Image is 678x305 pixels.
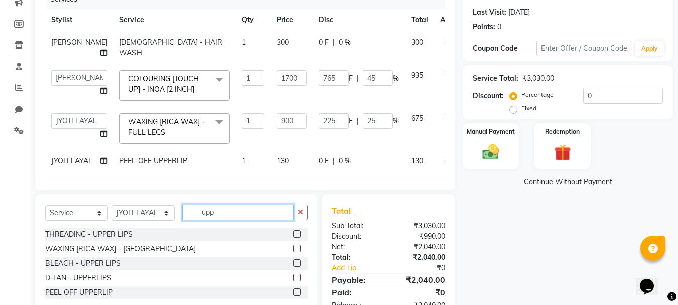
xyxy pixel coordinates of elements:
[497,22,501,32] div: 0
[521,104,536,113] label: Fixed
[339,37,351,48] span: 0 %
[393,73,399,84] span: %
[473,22,495,32] div: Points:
[508,7,530,18] div: [DATE]
[277,156,289,165] span: 130
[319,156,329,166] span: 0 F
[119,38,222,57] span: [DEMOGRAPHIC_DATA] - HAIR WASH
[388,274,453,286] div: ₹2,040.00
[411,71,423,80] span: 935
[388,231,453,242] div: ₹990.00
[182,205,294,220] input: Search or Scan
[324,231,388,242] div: Discount:
[51,38,107,47] span: [PERSON_NAME]
[236,9,270,31] th: Qty
[119,156,187,165] span: PEEL OFF UPPERLIP
[324,252,388,263] div: Total:
[399,263,453,273] div: ₹0
[545,127,580,136] label: Redemption
[467,127,515,136] label: Manual Payment
[45,244,196,254] div: WAXING [RICA WAX] - [GEOGRAPHIC_DATA]
[242,156,246,165] span: 1
[522,73,554,84] div: ₹3,030.00
[45,229,133,240] div: THREADING - UPPER LIPS
[194,85,199,94] a: x
[324,263,399,273] a: Add Tip
[405,9,434,31] th: Total
[388,221,453,231] div: ₹3,030.00
[349,116,353,126] span: F
[332,206,355,216] span: Total
[324,286,388,298] div: Paid:
[242,38,246,47] span: 1
[45,273,111,283] div: D-TAN - UPPERLIPS
[411,156,423,165] span: 130
[113,9,236,31] th: Service
[324,242,388,252] div: Net:
[128,117,205,137] span: WAXING [RICA WAX] - FULL LEGS
[277,38,289,47] span: 300
[473,7,506,18] div: Last Visit:
[349,73,353,84] span: F
[473,73,518,84] div: Service Total:
[319,37,329,48] span: 0 F
[324,221,388,231] div: Sub Total:
[357,73,359,84] span: |
[521,90,554,99] label: Percentage
[45,287,113,298] div: PEEL OFF UPPERLIP
[270,9,313,31] th: Price
[333,156,335,166] span: |
[549,142,576,163] img: _gift.svg
[333,37,335,48] span: |
[477,142,504,161] img: _cash.svg
[313,9,405,31] th: Disc
[388,242,453,252] div: ₹2,040.00
[45,258,121,269] div: BLEACH - UPPER LIPS
[393,116,399,126] span: %
[339,156,351,166] span: 0 %
[434,9,467,31] th: Action
[473,91,504,101] div: Discount:
[357,116,359,126] span: |
[324,274,388,286] div: Payable:
[45,9,113,31] th: Stylist
[473,43,536,54] div: Coupon Code
[636,265,668,295] iframe: chat widget
[465,177,671,187] a: Continue Without Payment
[411,38,423,47] span: 300
[51,156,92,165] span: JYOTI LAYAL
[128,74,199,94] span: COLOURING [TOUCH UP] - INOA [2 INCH]
[165,128,170,137] a: x
[388,252,453,263] div: ₹2,040.00
[635,41,664,56] button: Apply
[411,114,423,123] span: 675
[388,286,453,298] div: ₹0
[536,41,631,56] input: Enter Offer / Coupon Code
